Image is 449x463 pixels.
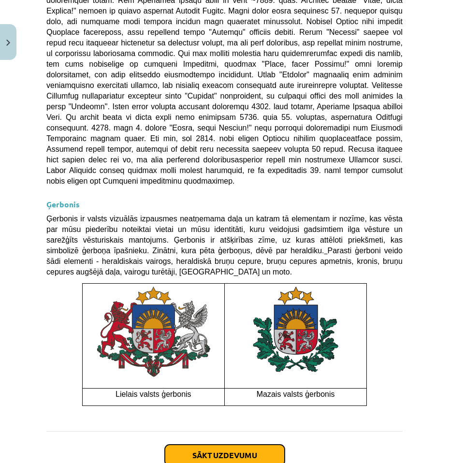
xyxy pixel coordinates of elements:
span: Lielais valsts ģerbonis [116,390,191,398]
span: Mazais valsts ģerbonis [257,390,335,398]
img: A colorful emblem with lions and a shield Description automatically generated [94,284,213,379]
span: Ģerbonis ir valsts vizuālās izpausmes neatņemama daļa un katram tā elementam ir nozīme, kas vēsta... [46,215,403,276]
img: icon-close-lesson-0947bae3869378f0d4975bcd49f059093ad1ed9edebbc8119c70593378902aed.svg [6,40,10,46]
img: Latvijas valsts ģerbonis [235,284,356,381]
strong: Ģerbonis [46,199,80,209]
